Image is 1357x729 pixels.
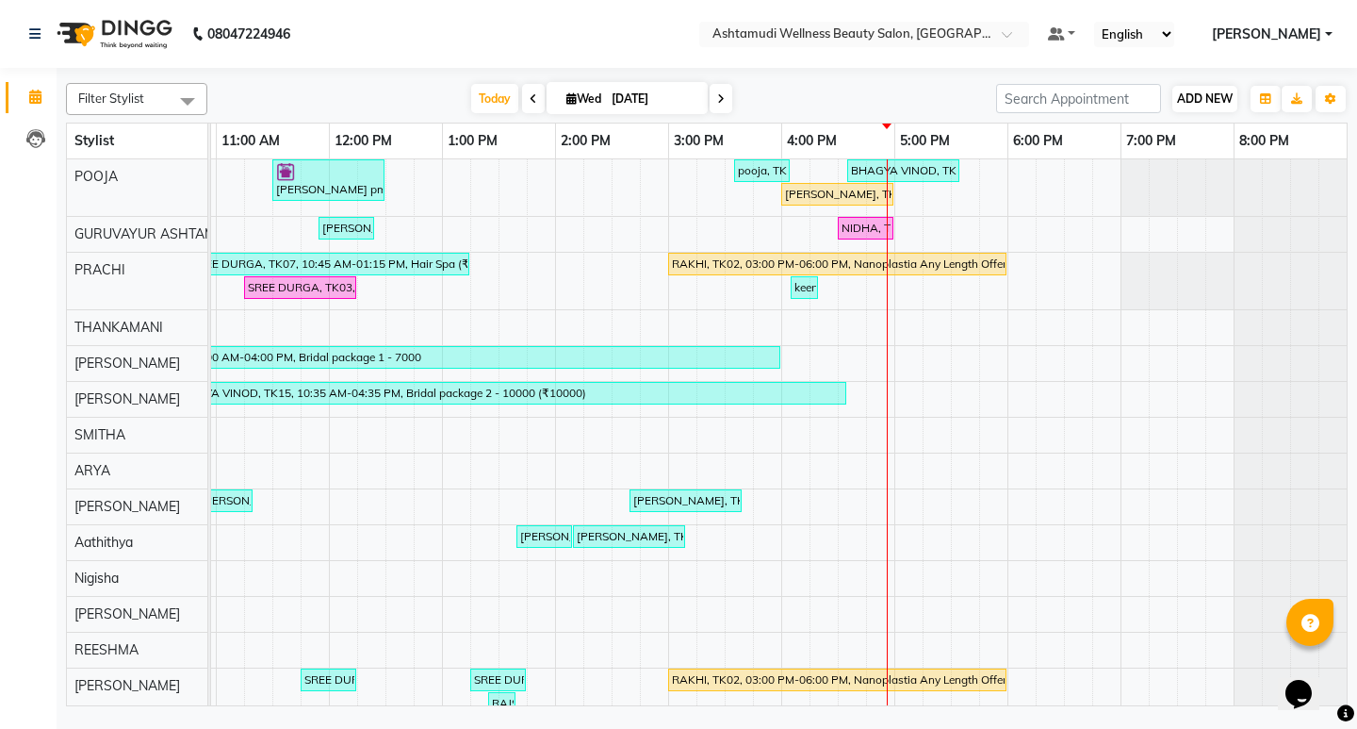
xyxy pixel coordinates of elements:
[207,8,290,60] b: 08047224946
[74,641,139,658] span: REESHMA
[48,8,177,60] img: logo
[74,390,180,407] span: [PERSON_NAME]
[171,385,844,402] div: BHAGYA VINOD, TK15, 10:35 AM-04:35 PM, Bridal package 2 - 10000 (₹10000)
[669,127,728,155] a: 3:00 PM
[74,570,119,587] span: Nigisha
[246,279,354,296] div: SREE DURGA, TK03, 11:15 AM-12:15 PM, Hair Spa
[74,426,125,443] span: SMITHA
[670,671,1005,688] div: RAKHI, TK02, 03:00 PM-06:00 PM, Nanoplastia Any Length Offer
[670,256,1005,273] div: RAKHI, TK02, 03:00 PM-06:00 PM, Nanoplastia Any Length Offer
[631,492,740,509] div: [PERSON_NAME], TK11, 02:40 PM-03:40 PM, Protien Spa (₹850)
[782,127,842,155] a: 4:00 PM
[330,127,397,155] a: 12:00 PM
[1234,127,1294,155] a: 8:00 PM
[793,279,816,296] div: keerthi, TK14, 04:05 PM-04:20 PM, Eyebrows Threading (₹50)
[1172,86,1237,112] button: ADD NEW
[74,168,118,185] span: POOJA
[74,462,110,479] span: ARYA
[562,91,606,106] span: Wed
[105,349,778,366] div: SHEEBA, TK01, 10:00 AM-04:00 PM, Bridal package 1 - 7000
[74,132,114,149] span: Stylist
[199,492,251,509] div: [PERSON_NAME], TK04, 10:50 AM-11:20 AM, Blow Dry Setting (₹500)
[472,671,524,688] div: SREE DURGA, TK07, 01:15 PM-01:45 PM, Blow Dry Setting (₹500)
[849,162,957,179] div: BHAGYA VINOD, TK15, 04:35 PM-05:35 PM, Un-Tan Facial (₹3000)
[74,319,163,336] span: THANKAMANI
[575,528,683,545] div: [PERSON_NAME], TK09, 02:10 PM-03:10 PM, Hair Cut With Fringes (₹150)
[74,225,238,242] span: GURUVAYUR ASHTAMUDI
[443,127,502,155] a: 1:00 PM
[736,162,788,179] div: pooja, TK12, 03:35 PM-04:05 PM, Eyebrows Threading (₹50),Forehead Threading (₹50)
[74,534,133,551] span: Aathithya
[274,162,383,198] div: [PERSON_NAME] pm, TK06, 11:30 AM-12:30 PM, Highlighting (Per Streaks) (₹250)
[895,127,955,155] a: 5:00 PM
[74,498,180,515] span: [PERSON_NAME]
[74,261,125,278] span: PRACHI
[78,91,144,106] span: Filter Stylist
[783,186,891,203] div: [PERSON_NAME], TK10, 04:00 PM-05:00 PM, Layer Cut
[556,127,615,155] a: 2:00 PM
[1278,654,1338,710] iframe: chat widget
[74,355,180,372] span: [PERSON_NAME]
[217,127,285,155] a: 11:00 AM
[840,220,891,237] div: NIDHA, TK13, 04:30 PM-05:00 PM, Normal Hair Cut
[1212,25,1321,44] span: [PERSON_NAME]
[471,84,518,113] span: Today
[74,677,180,694] span: [PERSON_NAME]
[189,256,467,273] div: SREE DURGA, TK07, 10:45 AM-01:15 PM, Hair Spa (₹1100),D-Tan Cleanup (₹800),Blow Dry Setting (₹500)
[320,220,372,237] div: [PERSON_NAME], TK05, 11:55 AM-12:25 PM, Saree Draping (₹1000)
[1008,127,1068,155] a: 6:00 PM
[1121,127,1181,155] a: 7:00 PM
[1177,91,1233,106] span: ADD NEW
[302,671,354,688] div: SREE DURGA, TK03, 11:45 AM-12:15 PM, Blow Dry Setting
[74,605,180,622] span: [PERSON_NAME]
[490,695,514,712] div: RAJSREE, TK08, 01:25 PM-01:40 PM, Eyebrows Threading (₹50)
[606,85,700,113] input: 2025-09-03
[518,528,570,545] div: [PERSON_NAME], TK09, 01:40 PM-02:10 PM, U Cut (₹500)
[996,84,1161,113] input: Search Appointment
